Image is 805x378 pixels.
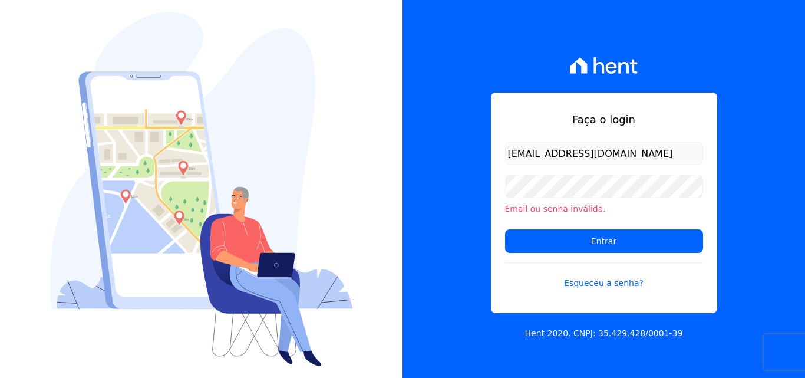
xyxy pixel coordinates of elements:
img: Login [50,12,353,366]
li: Email ou senha inválida. [505,203,703,215]
a: Esqueceu a senha? [505,262,703,290]
input: Entrar [505,229,703,253]
input: Email [505,142,703,165]
p: Hent 2020. CNPJ: 35.429.428/0001-39 [525,327,683,340]
h1: Faça o login [505,111,703,127]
